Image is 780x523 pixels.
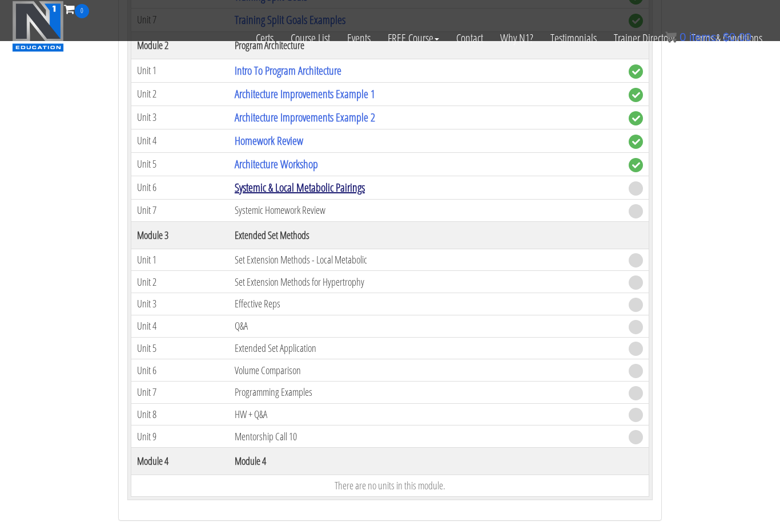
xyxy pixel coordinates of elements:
[229,199,623,221] td: Systemic Homework Review
[723,31,751,43] bdi: 0.00
[723,31,729,43] span: $
[131,152,229,176] td: Unit 5
[229,337,623,359] td: Extended Set Application
[629,135,643,149] span: complete
[64,1,89,17] a: 0
[131,221,229,249] th: Module 3
[131,249,229,271] td: Unit 1
[665,31,677,43] img: icon11.png
[131,337,229,359] td: Unit 5
[235,156,318,172] a: Architecture Workshop
[131,403,229,425] td: Unit 8
[282,18,339,58] a: Course List
[131,176,229,199] td: Unit 6
[131,425,229,448] td: Unit 9
[235,86,375,102] a: Architecture Improvements Example 1
[680,31,686,43] span: 0
[448,18,492,58] a: Contact
[75,4,89,18] span: 0
[247,18,282,58] a: Certs
[12,1,64,52] img: n1-education
[131,293,229,315] td: Unit 3
[229,359,623,382] td: Volume Comparison
[665,31,751,43] a: 0 items: $0.00
[683,18,771,58] a: Terms & Conditions
[131,475,649,497] td: There are no units in this module.
[229,293,623,315] td: Effective Reps
[131,382,229,404] td: Unit 7
[131,448,229,475] th: Module 4
[229,403,623,425] td: HW + Q&A
[379,18,448,58] a: FREE Course
[229,448,623,475] th: Module 4
[235,110,375,125] a: Architecture Improvements Example 2
[131,106,229,129] td: Unit 3
[229,315,623,337] td: Q&A
[339,18,379,58] a: Events
[542,18,605,58] a: Testimonials
[131,82,229,106] td: Unit 2
[131,129,229,152] td: Unit 4
[131,59,229,82] td: Unit 1
[131,315,229,337] td: Unit 4
[229,382,623,404] td: Programming Examples
[492,18,542,58] a: Why N1?
[131,271,229,293] td: Unit 2
[229,249,623,271] td: Set Extension Methods - Local Metabolic
[131,199,229,221] td: Unit 7
[629,88,643,102] span: complete
[229,271,623,293] td: Set Extension Methods for Hypertrophy
[689,31,719,43] span: items:
[629,111,643,125] span: complete
[235,63,341,78] a: Intro To Program Architecture
[629,158,643,172] span: complete
[235,133,303,148] a: Homework Review
[229,425,623,448] td: Mentorship Call 10
[629,64,643,79] span: complete
[131,359,229,382] td: Unit 6
[229,221,623,249] th: Extended Set Methods
[605,18,683,58] a: Trainer Directory
[235,180,365,195] a: Systemic & Local Metabolic Pairings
